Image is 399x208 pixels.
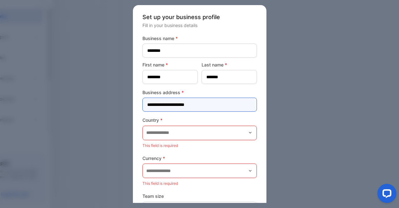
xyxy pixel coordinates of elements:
label: Business name [142,35,257,42]
p: Set up your business profile [142,13,257,21]
p: Fill in your business details [142,22,257,29]
label: Business address [142,89,257,96]
label: Country [142,117,257,123]
label: Currency [142,155,257,162]
p: This field is required [142,142,257,150]
label: First name [142,61,198,68]
p: This field is required [142,179,257,188]
iframe: LiveChat chat widget [372,181,399,208]
label: Team size [142,193,257,199]
label: Last name [202,61,257,68]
